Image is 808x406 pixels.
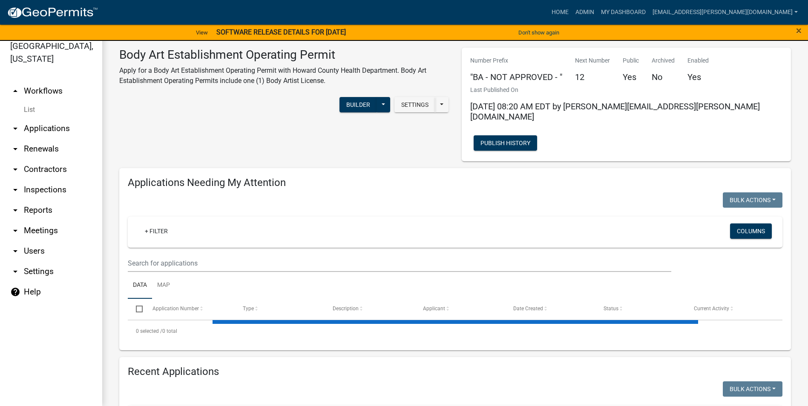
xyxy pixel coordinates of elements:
span: [DATE] 08:20 AM EDT by [PERSON_NAME][EMAIL_ADDRESS][PERSON_NAME][DOMAIN_NAME] [470,101,760,122]
datatable-header-cell: Description [325,299,415,319]
h5: No [652,72,675,82]
h4: Applications Needing My Attention [128,177,782,189]
span: × [796,25,802,37]
h4: Recent Applications [128,366,782,378]
datatable-header-cell: Current Activity [686,299,776,319]
datatable-header-cell: Status [595,299,686,319]
span: Application Number [152,306,199,312]
span: Status [604,306,618,312]
i: arrow_drop_down [10,246,20,256]
wm-modal-confirm: Workflow Publish History [474,140,537,147]
p: Number Prefix [470,56,562,65]
p: Public [623,56,639,65]
button: Close [796,26,802,36]
a: [EMAIL_ADDRESS][PERSON_NAME][DOMAIN_NAME] [649,4,801,20]
div: 0 total [128,320,782,342]
button: Publish History [474,135,537,151]
i: arrow_drop_down [10,185,20,195]
input: Search for applications [128,254,671,272]
span: Applicant [423,306,445,312]
button: Bulk Actions [723,381,782,397]
h5: "BA - NOT APPROVED - " [470,72,562,82]
a: Map [152,272,175,299]
strong: SOFTWARE RELEASE DETAILS FOR [DATE] [216,28,346,36]
i: arrow_drop_down [10,226,20,236]
i: arrow_drop_down [10,123,20,134]
datatable-header-cell: Date Created [505,299,595,319]
a: My Dashboard [598,4,649,20]
a: Home [548,4,572,20]
button: Columns [730,223,772,239]
datatable-header-cell: Select [128,299,144,319]
p: Enabled [687,56,709,65]
datatable-header-cell: Application Number [144,299,234,319]
span: Current Activity [694,306,729,312]
a: View [193,26,211,40]
i: arrow_drop_down [10,205,20,215]
p: Next Number [575,56,610,65]
a: Admin [572,4,598,20]
datatable-header-cell: Type [234,299,325,319]
p: Last Published On [470,86,783,94]
h5: 12 [575,72,610,82]
h5: Yes [687,72,709,82]
i: help [10,287,20,297]
i: arrow_drop_down [10,164,20,174]
span: Description [333,306,359,312]
span: Type [243,306,254,312]
i: arrow_drop_down [10,266,20,277]
span: Date Created [513,306,543,312]
p: Archived [652,56,675,65]
h3: Body Art Establishment Operating Permit [119,48,449,62]
button: Builder [339,97,377,112]
h5: Yes [623,72,639,82]
button: Don't show again [515,26,563,40]
i: arrow_drop_up [10,86,20,96]
span: 0 selected / [136,328,162,334]
a: + Filter [138,223,175,239]
i: arrow_drop_down [10,144,20,154]
p: Apply for a Body Art Establishment Operating Permit with Howard County Health Department. Body Ar... [119,66,449,86]
a: Data [128,272,152,299]
datatable-header-cell: Applicant [415,299,505,319]
button: Settings [394,97,435,112]
button: Bulk Actions [723,192,782,208]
